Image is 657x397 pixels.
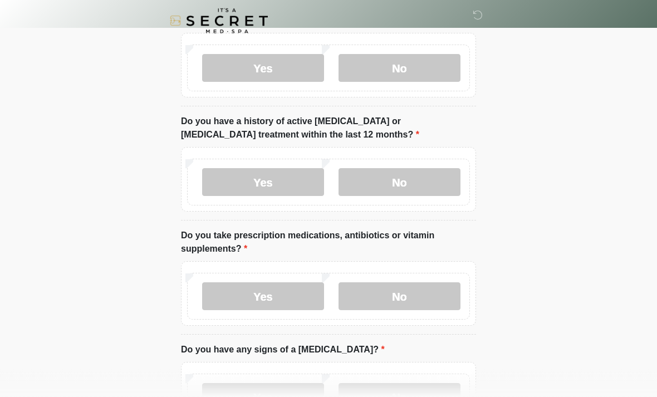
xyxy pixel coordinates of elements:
label: No [339,283,460,311]
img: It's A Secret Med Spa Logo [170,8,268,33]
label: No [339,169,460,197]
label: Do you have a history of active [MEDICAL_DATA] or [MEDICAL_DATA] treatment within the last 12 mon... [181,115,476,142]
label: No [339,55,460,82]
label: Yes [202,55,324,82]
label: Do you take prescription medications, antibiotics or vitamin supplements? [181,229,476,256]
label: Yes [202,169,324,197]
label: Do you have any signs of a [MEDICAL_DATA]? [181,344,385,357]
label: Yes [202,283,324,311]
